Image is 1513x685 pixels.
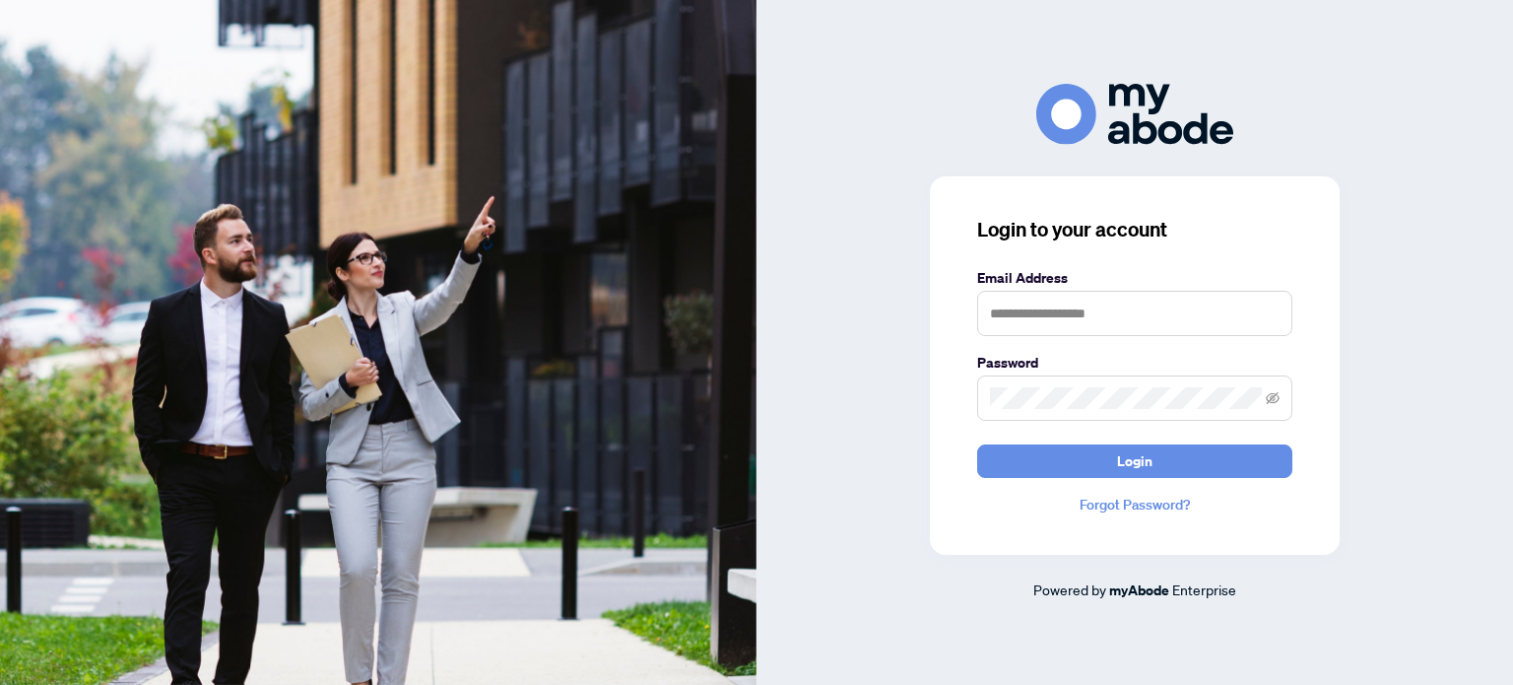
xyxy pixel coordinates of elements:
[1117,445,1152,477] span: Login
[977,445,1292,478] button: Login
[1033,581,1106,598] span: Powered by
[977,267,1292,289] label: Email Address
[1266,391,1280,405] span: eye-invisible
[1172,581,1236,598] span: Enterprise
[977,216,1292,243] h3: Login to your account
[1036,84,1233,144] img: ma-logo
[977,352,1292,374] label: Password
[1109,580,1169,601] a: myAbode
[977,494,1292,515] a: Forgot Password?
